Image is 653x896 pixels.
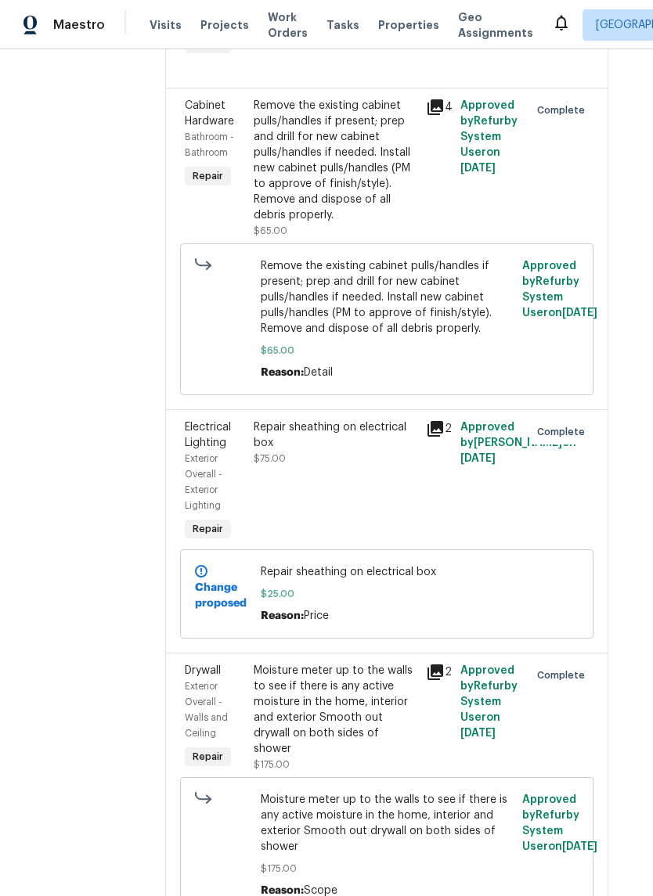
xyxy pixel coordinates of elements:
[185,100,234,127] span: Cabinet Hardware
[261,610,304,621] span: Reason:
[458,9,533,41] span: Geo Assignments
[460,163,496,174] span: [DATE]
[261,885,304,896] span: Reason:
[304,610,329,621] span: Price
[186,749,229,765] span: Repair
[426,419,451,438] div: 2
[562,308,597,318] span: [DATE]
[522,261,597,318] span: Approved by Refurby System User on
[185,454,222,510] span: Exterior Overall - Exterior Lighting
[185,665,221,676] span: Drywall
[460,100,518,174] span: Approved by Refurby System User on
[326,20,359,31] span: Tasks
[268,9,308,41] span: Work Orders
[537,103,591,118] span: Complete
[261,564,514,580] span: Repair sheathing on electrical box
[522,794,597,852] span: Approved by Refurby System User on
[304,367,333,378] span: Detail
[254,419,417,451] div: Repair sheathing on electrical box
[537,424,591,440] span: Complete
[185,132,234,157] span: Bathroom - Bathroom
[304,885,337,896] span: Scope
[195,582,247,609] b: Change proposed
[426,98,451,117] div: 4
[261,343,514,358] span: $65.00
[460,422,576,464] span: Approved by [PERSON_NAME] on
[254,663,417,757] div: Moisture meter up to the walls to see if there is any active moisture in the home, interior and e...
[261,861,514,876] span: $175.00
[185,682,228,738] span: Exterior Overall - Walls and Ceiling
[53,17,105,33] span: Maestro
[254,760,290,769] span: $175.00
[426,663,451,682] div: 2
[261,258,514,336] span: Remove the existing cabinet pulls/handles if present; prep and drill for new cabinet pulls/handle...
[186,168,229,184] span: Repair
[460,665,518,739] span: Approved by Refurby System User on
[186,521,229,537] span: Repair
[254,454,286,463] span: $75.00
[261,586,514,602] span: $25.00
[254,98,417,223] div: Remove the existing cabinet pulls/handles if present; prep and drill for new cabinet pulls/handle...
[254,226,287,236] span: $65.00
[562,841,597,852] span: [DATE]
[185,422,231,448] span: Electrical Lighting
[261,792,514,855] span: Moisture meter up to the walls to see if there is any active moisture in the home, interior and e...
[460,453,496,464] span: [DATE]
[537,668,591,683] span: Complete
[460,728,496,739] span: [DATE]
[150,17,182,33] span: Visits
[261,367,304,378] span: Reason:
[378,17,439,33] span: Properties
[200,17,249,33] span: Projects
